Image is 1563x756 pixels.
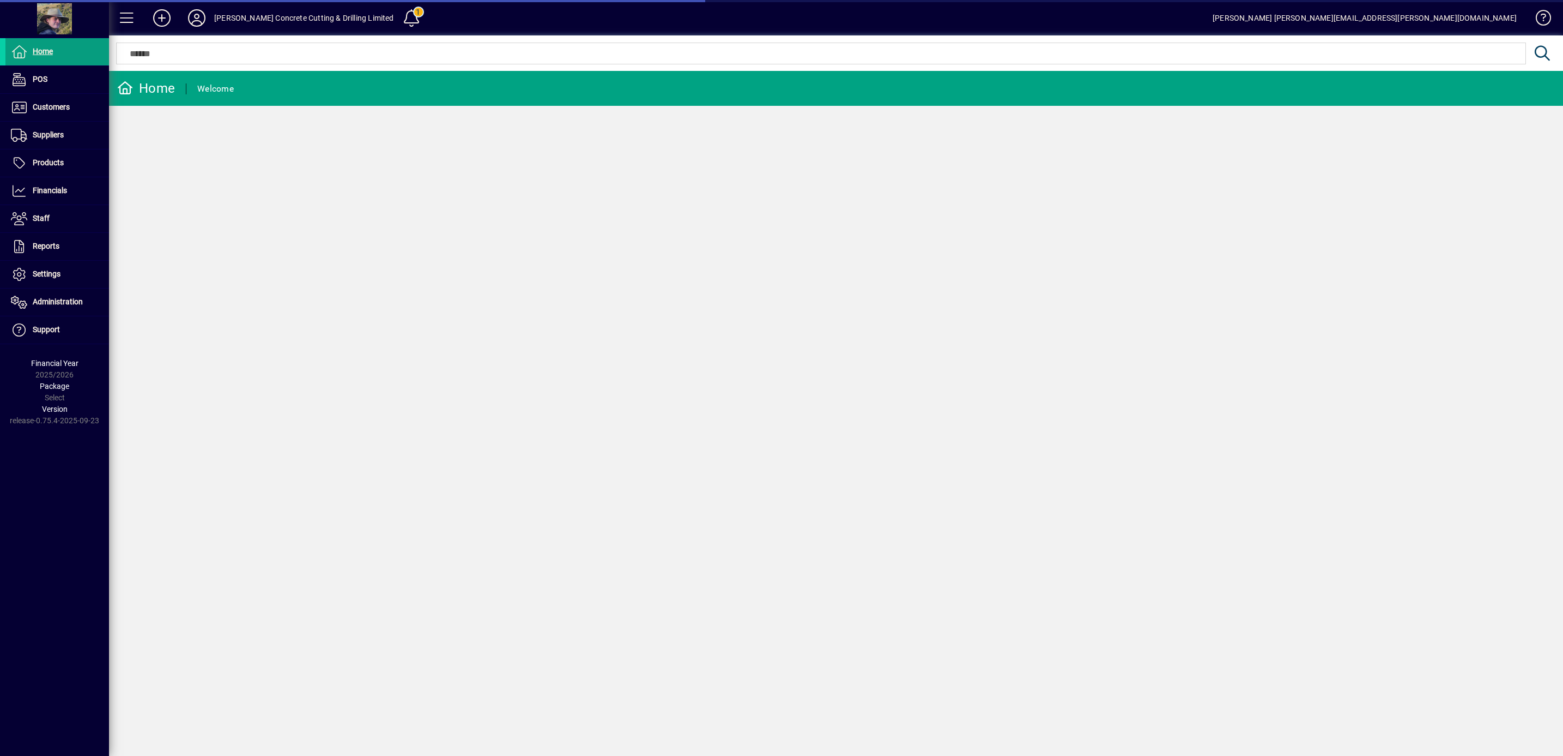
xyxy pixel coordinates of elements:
[144,8,179,28] button: Add
[197,80,234,98] div: Welcome
[214,9,394,27] div: [PERSON_NAME] Concrete Cutting & Drilling Limited
[1213,9,1517,27] div: [PERSON_NAME] [PERSON_NAME][EMAIL_ADDRESS][PERSON_NAME][DOMAIN_NAME]
[42,405,68,413] span: Version
[5,316,109,344] a: Support
[33,75,47,83] span: POS
[33,269,60,278] span: Settings
[5,233,109,260] a: Reports
[5,66,109,93] a: POS
[1528,2,1549,38] a: Knowledge Base
[117,80,175,97] div: Home
[179,8,214,28] button: Profile
[5,94,109,121] a: Customers
[33,130,64,139] span: Suppliers
[33,158,64,167] span: Products
[33,242,59,250] span: Reports
[5,122,109,149] a: Suppliers
[5,205,109,232] a: Staff
[33,297,83,306] span: Administration
[5,261,109,288] a: Settings
[31,359,78,368] span: Financial Year
[33,325,60,334] span: Support
[33,103,70,111] span: Customers
[33,186,67,195] span: Financials
[33,47,53,56] span: Home
[5,149,109,177] a: Products
[40,382,69,391] span: Package
[33,214,50,223] span: Staff
[5,177,109,205] a: Financials
[5,289,109,316] a: Administration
